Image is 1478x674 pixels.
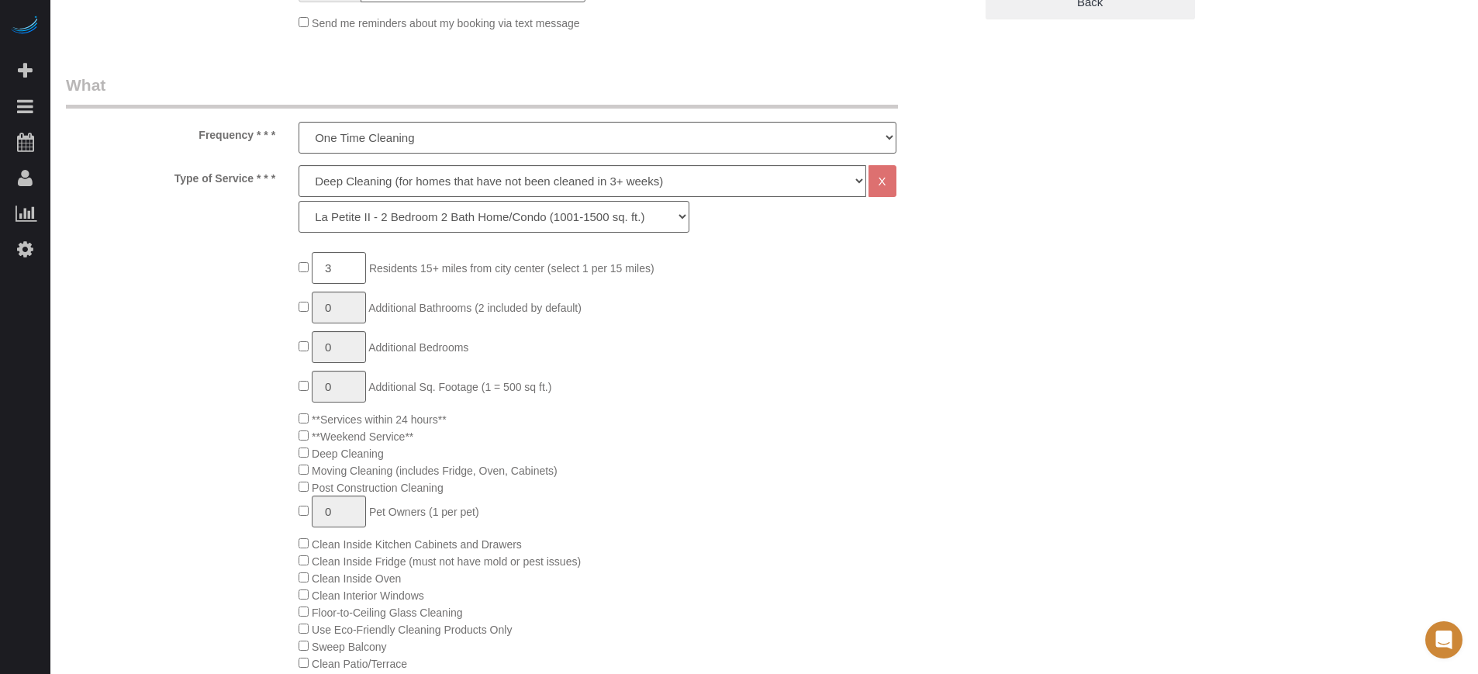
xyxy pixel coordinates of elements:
span: Additional Bathrooms (2 included by default) [368,302,582,314]
legend: What [66,74,898,109]
span: **Services within 24 hours** [312,413,447,426]
span: Residents 15+ miles from city center (select 1 per 15 miles) [369,262,654,275]
span: Floor-to-Ceiling Glass Cleaning [312,607,463,619]
label: Frequency * * * [54,122,287,143]
span: Deep Cleaning [312,448,384,460]
span: Moving Cleaning (includes Fridge, Oven, Cabinets) [312,465,558,477]
span: Additional Sq. Footage (1 = 500 sq ft.) [368,381,551,393]
span: Clean Patio/Terrace [312,658,407,670]
span: Clean Interior Windows [312,589,424,602]
span: Clean Inside Fridge (must not have mold or pest issues) [312,555,581,568]
div: Open Intercom Messenger [1425,621,1462,658]
span: Clean Inside Kitchen Cabinets and Drawers [312,538,522,551]
img: Automaid Logo [9,16,40,37]
span: Pet Owners (1 per pet) [369,506,479,518]
span: Sweep Balcony [312,641,387,653]
span: Send me reminders about my booking via text message [312,17,580,29]
span: Additional Bedrooms [368,341,468,354]
span: Use Eco-Friendly Cleaning Products Only [312,624,512,636]
span: Post Construction Cleaning [312,482,444,494]
label: Type of Service * * * [54,165,287,186]
span: Clean Inside Oven [312,572,401,585]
